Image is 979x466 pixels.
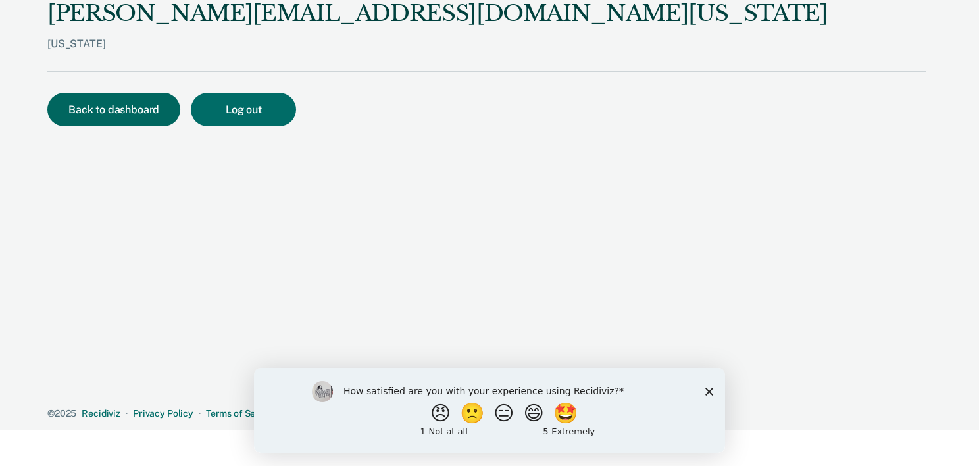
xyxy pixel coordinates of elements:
[47,105,191,115] a: Back to dashboard
[206,408,277,419] a: Terms of Service
[47,38,828,71] div: [US_STATE]
[47,93,180,126] button: Back to dashboard
[82,408,120,419] a: Recidiviz
[254,368,725,453] iframe: Survey by Kim from Recidiviz
[133,408,193,419] a: Privacy Policy
[191,93,296,126] button: Log out
[47,408,926,419] div: · ·
[47,408,76,419] span: © 2025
